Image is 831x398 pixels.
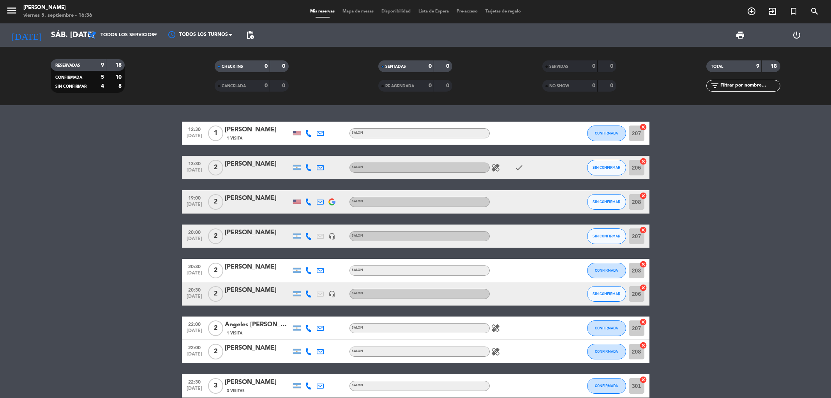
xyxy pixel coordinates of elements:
span: 2 [208,160,223,175]
span: 13:30 [185,159,204,168]
button: SIN CONFIRMAR [587,194,626,210]
div: [PERSON_NAME] [225,228,291,238]
span: 22:00 [185,343,204,352]
span: SIN CONFIRMAR [593,165,620,170]
span: NO SHOW [549,84,569,88]
strong: 0 [610,64,615,69]
span: Tarjetas de regalo [482,9,525,14]
span: 1 Visita [227,135,242,142]
button: CONFIRMADA [587,126,626,141]
button: CONFIRMADA [587,320,626,336]
span: RE AGENDADA [385,84,414,88]
span: SALON [352,200,363,203]
strong: 9 [756,64,759,69]
input: Filtrar por nombre... [720,81,780,90]
span: SALON [352,234,363,237]
div: viernes 5. septiembre - 16:36 [23,12,92,19]
span: SIN CONFIRMAR [593,292,620,296]
span: TOTAL [711,65,723,69]
span: print [736,30,745,40]
span: CONFIRMADA [595,384,618,388]
span: SENTADAS [385,65,406,69]
span: CONFIRMADA [595,349,618,354]
strong: 0 [592,64,595,69]
i: cancel [639,318,647,326]
span: 2 [208,344,223,359]
span: [DATE] [185,202,204,211]
div: [PERSON_NAME] [225,193,291,203]
button: CONFIRMADA [587,263,626,278]
i: healing [491,347,500,356]
i: cancel [639,226,647,234]
span: 2 [208,263,223,278]
strong: 9 [101,62,104,68]
strong: 8 [118,83,123,89]
span: 19:00 [185,193,204,202]
span: SALON [352,326,363,329]
span: 20:30 [185,262,204,271]
div: [PERSON_NAME] [23,4,92,12]
i: cancel [639,341,647,349]
strong: 10 [115,74,123,80]
i: cancel [639,123,647,131]
span: [DATE] [185,386,204,395]
span: [DATE] [185,133,204,142]
strong: 0 [592,83,595,88]
div: [PERSON_NAME] [225,262,291,272]
span: SALON [352,384,363,387]
i: check [514,163,524,172]
span: [DATE] [185,328,204,337]
strong: 0 [446,83,451,88]
i: search [810,7,819,16]
i: [DATE] [6,27,47,44]
span: 2 [208,228,223,244]
i: cancel [639,192,647,200]
span: SALON [352,131,363,134]
span: SALON [352,269,363,272]
span: Disponibilidad [378,9,415,14]
button: menu [6,5,18,19]
i: turned_in_not [789,7,798,16]
span: SIN CONFIRMAR [593,234,620,238]
div: [PERSON_NAME] [225,343,291,353]
span: 22:00 [185,319,204,328]
i: filter_list [710,81,720,90]
button: SIN CONFIRMAR [587,160,626,175]
span: 1 Visita [227,330,242,336]
i: headset_mic [328,290,335,297]
span: CANCELADA [222,84,246,88]
span: [DATE] [185,352,204,361]
strong: 0 [610,83,615,88]
i: cancel [639,376,647,384]
i: add_circle_outline [747,7,756,16]
i: headset_mic [328,233,335,240]
div: [PERSON_NAME] [225,377,291,387]
strong: 18 [115,62,123,68]
span: 2 [208,194,223,210]
img: google-logo.png [328,198,335,205]
button: SIN CONFIRMAR [587,286,626,302]
strong: 0 [446,64,451,69]
div: Angeles [PERSON_NAME] [225,320,291,330]
i: cancel [639,284,647,292]
span: Todos los servicios [101,32,154,38]
span: CONFIRMADA [595,326,618,330]
span: CONFIRMADA [595,131,618,135]
span: [DATE] [185,271,204,279]
i: arrow_drop_down [72,30,82,40]
span: 2 [208,286,223,302]
strong: 5 [101,74,104,80]
span: SALON [352,166,363,169]
i: power_settings_new [792,30,801,40]
div: LOG OUT [768,23,825,47]
span: 2 [208,320,223,336]
span: 20:00 [185,227,204,236]
span: [DATE] [185,168,204,177]
strong: 0 [282,83,287,88]
button: SIN CONFIRMAR [587,228,626,244]
i: menu [6,5,18,16]
div: [PERSON_NAME] [225,285,291,295]
strong: 0 [429,64,432,69]
span: Mis reservas [306,9,339,14]
button: CONFIRMADA [587,378,626,394]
